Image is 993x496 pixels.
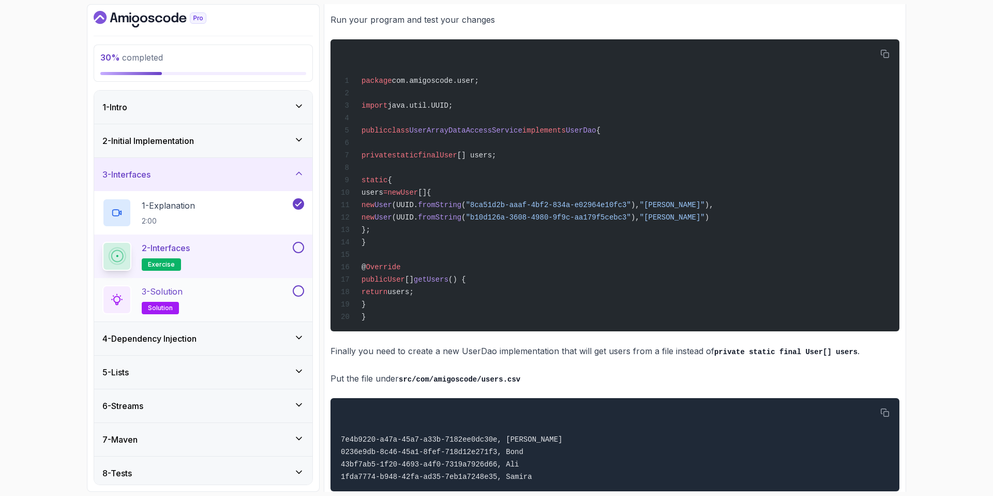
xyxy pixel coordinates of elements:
[362,188,383,197] span: users
[405,275,414,284] span: []
[399,375,520,384] code: src/com/amigoscode/users.csv
[362,238,366,246] span: }
[362,151,392,159] span: private
[640,213,705,222] span: "[PERSON_NAME]"
[392,151,418,159] span: static
[102,242,304,271] button: 2-Interfacesexercise
[142,216,195,226] p: 2:00
[94,457,312,490] button: 8-Tests
[566,126,596,135] span: UserDao
[387,288,413,296] span: users;
[330,12,899,27] p: Run your program and test your changes
[362,213,374,222] span: new
[461,213,465,222] span: (
[418,213,461,222] span: fromString
[94,158,312,191] button: 3-Interfaces
[466,201,631,209] span: "8ca51d2b-aaaf-4bf2-834a-e02964e10fc3"
[631,213,640,222] span: ),
[102,135,194,147] h3: 2 - Initial Implementation
[418,151,440,159] span: final
[148,260,175,269] span: exercise
[705,213,709,222] span: )
[522,126,566,135] span: implements
[387,176,392,184] span: {
[94,322,312,355] button: 4-Dependency Injection
[102,198,304,227] button: 1-Explanation2:00
[94,389,312,422] button: 6-Streams
[418,201,461,209] span: fromString
[362,201,374,209] span: new
[330,371,899,386] p: Put the file under
[387,275,405,284] span: User
[94,124,312,157] button: 2-Initial Implementation
[102,285,304,314] button: 3-Solutionsolution
[440,151,457,159] span: User
[409,126,522,135] span: UserArrayDataAccessService
[362,275,387,284] span: public
[94,91,312,124] button: 1-Intro
[392,77,479,85] span: com.amigoscode.user;
[94,11,230,27] a: Dashboard
[392,201,418,209] span: (UUID.
[362,126,387,135] span: public
[102,366,129,378] h3: 5 - Lists
[466,213,631,222] span: "b10d126a-3608-4980-9f9c-aa179f5cebc3"
[448,275,466,284] span: () {
[383,188,387,197] span: =
[387,188,400,197] span: new
[362,101,387,110] span: import
[362,300,366,309] span: }
[414,275,448,284] span: getUsers
[102,332,197,345] h3: 4 - Dependency Injection
[461,201,465,209] span: (
[102,101,127,113] h3: 1 - Intro
[362,77,392,85] span: package
[142,199,195,212] p: 1 - Explanation
[142,285,183,298] p: 3 - Solution
[596,126,600,135] span: {
[148,304,173,312] span: solution
[102,467,132,479] h3: 8 - Tests
[387,101,453,110] span: java.util.UUID;
[374,213,392,222] span: User
[100,52,163,63] span: completed
[705,201,714,209] span: ),
[362,313,366,321] span: }
[418,188,431,197] span: []{
[100,52,120,63] span: 30 %
[341,435,562,481] code: 7e4b9220-a47a-45a7-a33b-7182ee0dc30e, [PERSON_NAME] 0236e9db-8c46-45a1-8fef-718d12e271f3, Bond 43...
[94,423,312,456] button: 7-Maven
[102,168,151,181] h3: 3 - Interfaces
[142,242,190,254] p: 2 - Interfaces
[362,176,387,184] span: static
[457,151,496,159] span: [] users;
[102,433,138,446] h3: 7 - Maven
[362,226,370,234] span: };
[714,348,857,356] code: private static final User[] users
[392,213,418,222] span: (UUID.
[640,201,705,209] span: "[PERSON_NAME]"
[631,201,640,209] span: ),
[330,344,899,359] p: Finally you need to create a new UserDao implementation that will get users from a file instead of .
[362,288,387,296] span: return
[102,400,143,412] h3: 6 - Streams
[94,356,312,389] button: 5-Lists
[387,126,409,135] span: class
[374,201,392,209] span: User
[362,263,366,271] span: @
[401,188,418,197] span: User
[366,263,400,271] span: Override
